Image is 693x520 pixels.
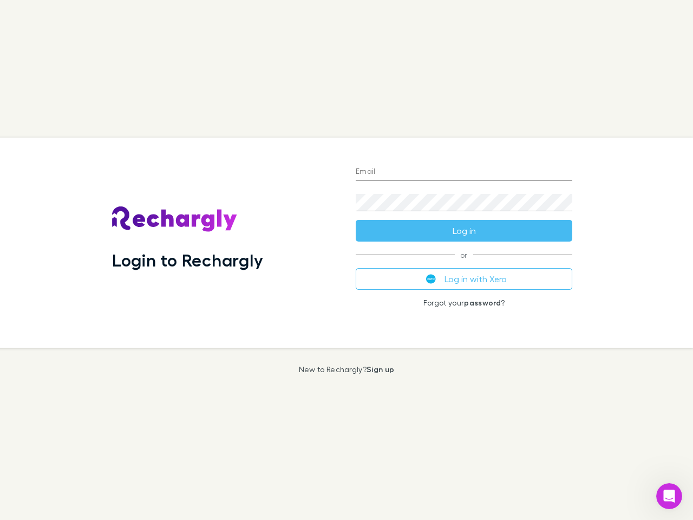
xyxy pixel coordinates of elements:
p: Forgot your ? [356,298,572,307]
span: or [356,255,572,255]
button: Log in [356,220,572,242]
button: Log in with Xero [356,268,572,290]
img: Xero's logo [426,274,436,284]
iframe: Intercom live chat [656,483,682,509]
a: password [464,298,501,307]
img: Rechargly's Logo [112,206,238,232]
h1: Login to Rechargly [112,250,263,270]
a: Sign up [367,365,394,374]
p: New to Rechargly? [299,365,395,374]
